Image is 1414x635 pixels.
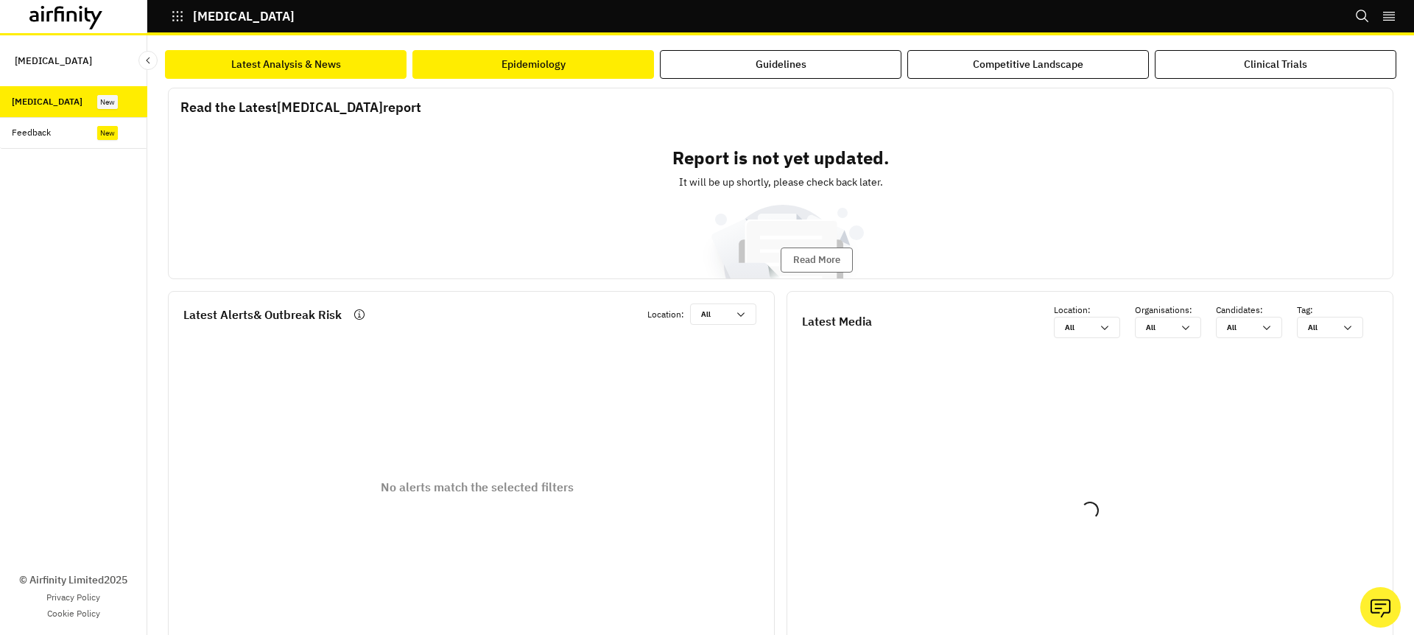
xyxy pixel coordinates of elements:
[97,95,118,109] div: New
[973,57,1083,72] div: Competitive Landscape
[381,478,574,496] p: No alerts match the selected filters
[1355,4,1370,29] button: Search
[1244,57,1307,72] div: Clinical Trials
[647,308,684,321] p: Location :
[193,10,295,23] p: [MEDICAL_DATA]
[679,175,883,190] p: It will be up shortly, please check back later.
[12,95,82,108] div: [MEDICAL_DATA]
[180,97,421,117] p: Read the Latest [MEDICAL_DATA] report
[15,47,92,74] p: [MEDICAL_DATA]
[47,607,100,620] a: Cookie Policy
[183,306,342,323] p: Latest Alerts & Outbreak Risk
[231,57,341,72] div: Latest Analysis & News
[1360,587,1401,628] button: Ask our analysts
[672,147,889,169] h2: Report is not yet updated.
[171,4,295,29] button: [MEDICAL_DATA]
[781,248,853,273] button: Read More
[756,57,806,72] div: Guidelines
[97,126,118,140] div: New
[802,312,872,330] p: Latest Media
[1216,304,1297,317] p: Candidates :
[1054,304,1135,317] p: Location :
[12,126,51,139] div: Feedback
[19,572,127,588] p: © Airfinity Limited 2025
[138,51,158,70] button: Close Sidebar
[46,591,100,604] a: Privacy Policy
[502,57,566,72] div: Epidemiology
[1297,304,1378,317] p: Tag :
[1135,304,1216,317] p: Organisations :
